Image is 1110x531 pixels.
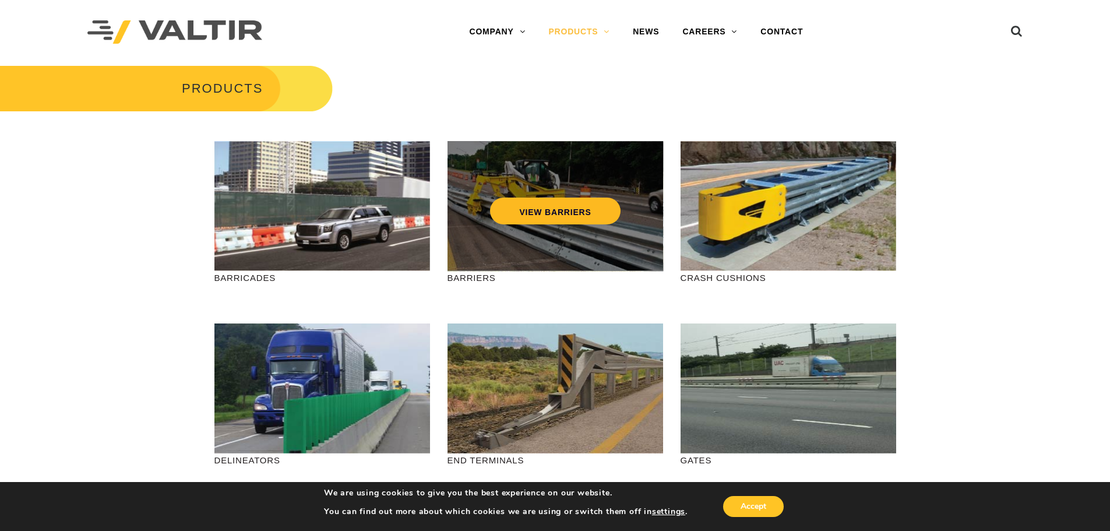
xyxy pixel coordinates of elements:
a: CAREERS [671,20,749,44]
a: NEWS [621,20,671,44]
p: BARRIERS [447,271,663,284]
p: BARRICADES [214,271,430,284]
a: PRODUCTS [537,20,621,44]
img: Valtir [87,20,262,44]
p: GATES [681,453,896,467]
p: You can find out more about which cookies we are using or switch them off in . [324,507,688,517]
a: COMPANY [457,20,537,44]
a: CONTACT [749,20,815,44]
a: VIEW BARRIERS [490,198,620,224]
button: settings [652,507,685,517]
button: Accept [723,496,784,517]
p: CRASH CUSHIONS [681,271,896,284]
p: We are using cookies to give you the best experience on our website. [324,488,688,498]
p: END TERMINALS [447,453,663,467]
p: DELINEATORS [214,453,430,467]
